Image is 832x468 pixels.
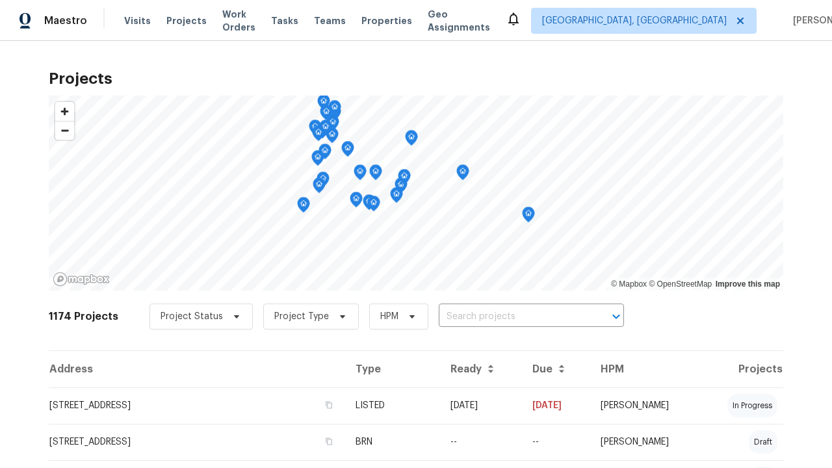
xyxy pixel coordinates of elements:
h2: 1174 Projects [49,310,118,323]
canvas: Map [49,96,783,291]
span: Maestro [44,14,87,27]
td: LISTED [345,387,440,424]
button: Zoom in [55,102,74,121]
span: Project Type [274,310,329,323]
div: Map marker [316,123,329,143]
a: Mapbox [611,279,647,289]
td: [STREET_ADDRESS] [49,387,345,424]
span: Zoom out [55,122,74,140]
td: BRN [345,424,440,460]
div: Map marker [456,164,469,185]
td: Resale COE 2025-09-23T00:00:00.000Z [522,424,590,460]
th: Address [49,351,345,387]
a: OpenStreetMap [649,279,712,289]
div: Map marker [363,194,376,214]
div: Map marker [313,177,326,198]
a: Mapbox homepage [53,272,110,287]
div: Map marker [354,164,367,185]
div: Map marker [318,144,331,164]
div: Map marker [390,187,403,207]
div: Map marker [522,207,535,227]
div: in progress [727,394,777,417]
div: Map marker [405,130,418,150]
span: Geo Assignments [428,8,490,34]
div: Map marker [319,120,332,140]
button: Copy Address [323,399,335,411]
div: Map marker [398,169,411,189]
div: Map marker [326,115,339,135]
div: Map marker [326,127,339,148]
th: Projects [700,351,783,387]
span: Teams [314,14,346,27]
span: HPM [380,310,398,323]
td: -- [440,424,522,460]
div: Map marker [350,192,363,212]
span: Projects [166,14,207,27]
div: Map marker [297,197,310,217]
span: Tasks [271,16,298,25]
span: Project Status [161,310,223,323]
div: draft [749,430,777,454]
th: Ready [440,351,522,387]
a: Improve this map [716,279,780,289]
div: Map marker [317,172,330,192]
th: Type [345,351,440,387]
div: Map marker [320,105,333,125]
td: [PERSON_NAME] [590,387,700,424]
h2: Projects [49,72,783,85]
input: Search projects [439,307,588,327]
th: HPM [590,351,700,387]
div: Map marker [369,164,382,185]
span: Visits [124,14,151,27]
div: Map marker [395,177,408,198]
td: [PERSON_NAME] [590,424,700,460]
div: Map marker [328,100,341,120]
span: Properties [361,14,412,27]
td: [DATE] [440,387,522,424]
button: Open [607,307,625,326]
div: Map marker [309,120,322,140]
div: Map marker [341,141,354,161]
span: Work Orders [222,8,255,34]
button: Copy Address [323,435,335,447]
td: [DATE] [522,387,590,424]
span: [GEOGRAPHIC_DATA], [GEOGRAPHIC_DATA] [542,14,727,27]
td: [STREET_ADDRESS] [49,424,345,460]
button: Zoom out [55,121,74,140]
div: Map marker [312,125,325,146]
th: Due [522,351,590,387]
div: Map marker [367,196,380,216]
div: Map marker [317,94,330,114]
div: Map marker [311,150,324,170]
